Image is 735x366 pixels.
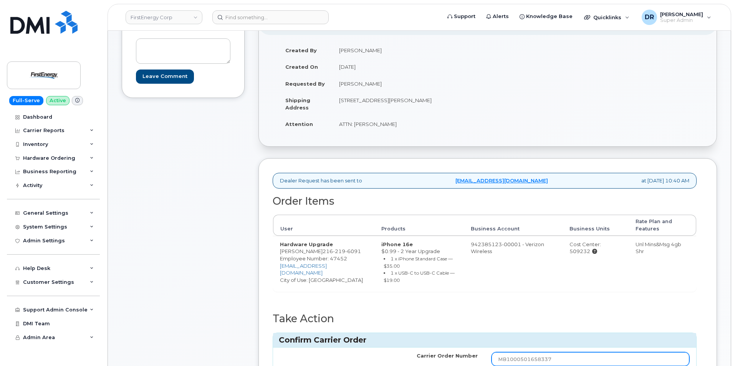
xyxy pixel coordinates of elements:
div: Dori Ripley [636,10,717,25]
span: [PERSON_NAME] [660,11,703,17]
div: Quicklinks [579,10,635,25]
th: Products [374,215,464,236]
strong: iPhone 16e [381,241,413,247]
th: Business Account [464,215,563,236]
small: 1 x iPhone Standard Case — $35.00 [384,256,453,269]
span: Alerts [493,13,509,20]
a: FirstEnergy Corp [126,10,202,24]
strong: Requested By [285,81,325,87]
label: Carrier Order Number [417,352,478,359]
strong: Created On [285,64,318,70]
span: Quicklinks [593,14,621,20]
span: 216 [323,248,361,254]
th: User [273,215,374,236]
td: [PERSON_NAME] [332,75,482,92]
td: [DATE] [332,58,482,75]
td: Unl Mins&Msg 4gb Shr [629,236,696,291]
input: Find something... [212,10,329,24]
td: [PERSON_NAME] City of Use: [GEOGRAPHIC_DATA] [273,236,374,291]
strong: Attention [285,121,313,127]
input: Leave Comment [136,70,194,84]
td: ATTN: [PERSON_NAME] [332,116,482,132]
span: Employee Number: 47452 [280,255,347,262]
div: Cost Center: 509232 [569,241,622,255]
h2: Order Items [273,195,697,207]
iframe: Messenger Launcher [702,333,729,360]
span: 6091 [345,248,361,254]
span: DR [645,13,654,22]
th: Rate Plan and Features [629,215,696,236]
span: Support [454,13,475,20]
td: $0.99 - 2 Year Upgrade [374,236,464,291]
div: Dealer Request has been sent to at [DATE] 10:40 AM [273,173,697,189]
strong: Shipping Address [285,97,310,111]
h2: Take Action [273,313,697,325]
span: Knowledge Base [526,13,573,20]
a: [EMAIL_ADDRESS][DOMAIN_NAME] [280,263,327,276]
td: 942385123-00001 - Verizon Wireless [464,236,563,291]
a: Knowledge Base [514,9,578,24]
th: Business Units [563,215,629,236]
a: [EMAIL_ADDRESS][DOMAIN_NAME] [455,177,548,184]
a: Support [442,9,481,24]
span: Super Admin [660,17,703,23]
h2: Comments [136,20,230,31]
strong: Hardware Upgrade [280,241,333,247]
td: [PERSON_NAME] [332,42,482,59]
a: Alerts [481,9,514,24]
strong: Created By [285,47,317,53]
h3: Confirm Carrier Order [279,335,690,345]
td: [STREET_ADDRESS][PERSON_NAME] [332,92,482,116]
span: 219 [333,248,345,254]
small: 1 x USB-C to USB-C Cable — $19.00 [384,270,455,283]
